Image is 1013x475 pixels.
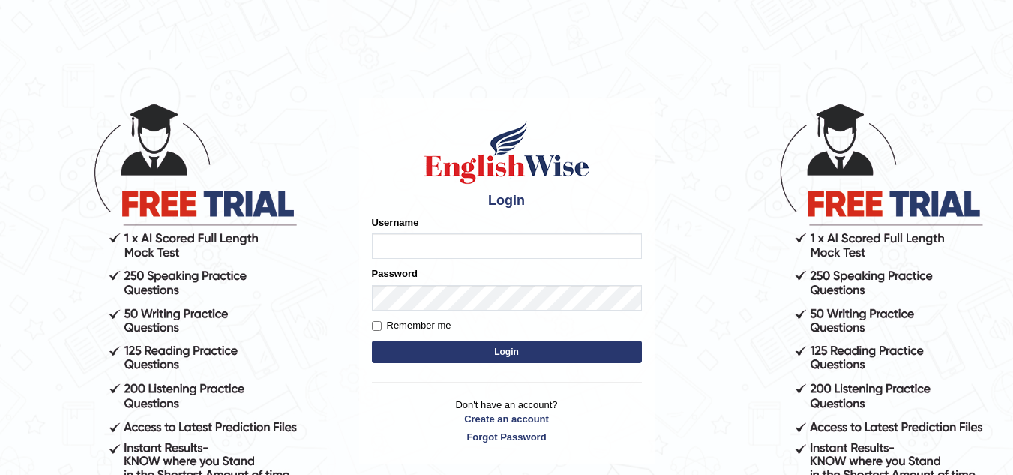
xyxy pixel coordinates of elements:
[372,215,419,230] label: Username
[372,266,418,281] label: Password
[372,430,642,444] a: Forgot Password
[372,194,642,209] h4: Login
[372,321,382,331] input: Remember me
[372,341,642,363] button: Login
[421,119,592,186] img: Logo of English Wise sign in for intelligent practice with AI
[372,318,451,333] label: Remember me
[372,398,642,444] p: Don't have an account?
[372,412,642,426] a: Create an account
